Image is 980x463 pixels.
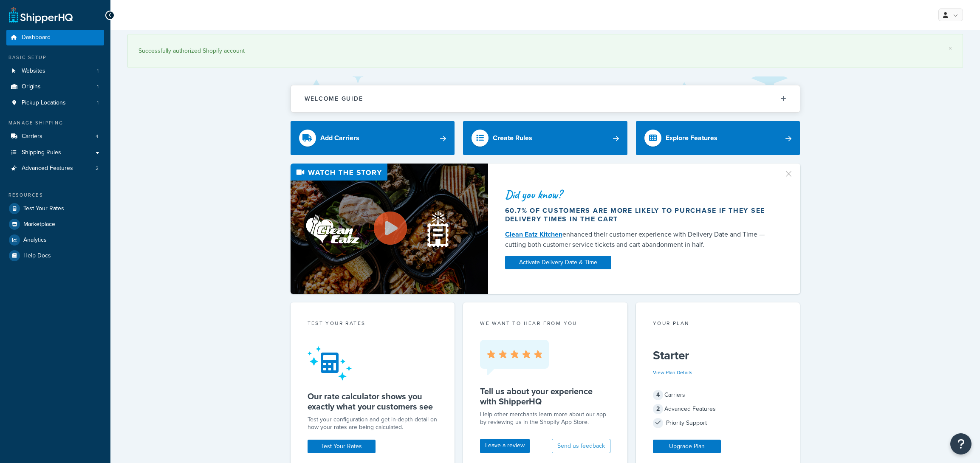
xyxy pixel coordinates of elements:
div: Successfully authorized Shopify account [138,45,952,57]
a: Websites1 [6,63,104,79]
a: Marketplace [6,217,104,232]
a: Upgrade Plan [653,440,721,453]
li: Pickup Locations [6,95,104,111]
a: View Plan Details [653,369,692,376]
span: 4 [653,390,663,400]
div: Create Rules [493,132,532,144]
div: Carriers [653,389,783,401]
a: × [949,45,952,52]
li: Origins [6,79,104,95]
p: Help other merchants learn more about our app by reviewing us in the Shopify App Store. [480,411,610,426]
span: Test Your Rates [23,205,64,212]
div: Advanced Features [653,403,783,415]
span: Shipping Rules [22,149,61,156]
a: Shipping Rules [6,145,104,161]
h5: Starter [653,349,783,362]
a: Leave a review [480,439,530,453]
a: Dashboard [6,30,104,45]
span: 1 [97,99,99,107]
span: Websites [22,68,45,75]
li: Advanced Features [6,161,104,176]
span: Carriers [22,133,42,140]
li: Carriers [6,129,104,144]
div: Your Plan [653,319,783,329]
a: Carriers4 [6,129,104,144]
div: Did you know? [505,189,774,200]
span: Origins [22,83,41,90]
div: Explore Features [666,132,717,144]
div: enhanced their customer experience with Delivery Date and Time — cutting both customer service ti... [505,229,774,250]
a: Analytics [6,232,104,248]
li: Websites [6,63,104,79]
span: 2 [96,165,99,172]
h2: Welcome Guide [305,96,363,102]
button: Send us feedback [552,439,610,453]
div: Manage Shipping [6,119,104,127]
span: Analytics [23,237,47,244]
a: Explore Features [636,121,800,155]
div: Priority Support [653,417,783,429]
img: Video thumbnail [291,164,488,294]
a: Test Your Rates [308,440,376,453]
h5: Our rate calculator shows you exactly what your customers see [308,391,438,412]
div: Add Carriers [320,132,359,144]
a: Advanced Features2 [6,161,104,176]
span: Marketplace [23,221,55,228]
div: 60.7% of customers are more likely to purchase if they see delivery times in the cart [505,206,774,223]
button: Open Resource Center [950,433,972,455]
a: Clean Eatz Kitchen [505,229,562,239]
div: Resources [6,192,104,199]
span: 4 [96,133,99,140]
a: Help Docs [6,248,104,263]
p: we want to hear from you [480,319,610,327]
span: 1 [97,68,99,75]
h5: Tell us about your experience with ShipperHQ [480,386,610,407]
div: Test your rates [308,319,438,329]
a: Create Rules [463,121,627,155]
a: Add Carriers [291,121,455,155]
a: Test Your Rates [6,201,104,216]
span: Dashboard [22,34,51,41]
span: Help Docs [23,252,51,260]
button: Welcome Guide [291,85,800,112]
a: Pickup Locations1 [6,95,104,111]
a: Origins1 [6,79,104,95]
div: Test your configuration and get in-depth detail on how your rates are being calculated. [308,416,438,431]
span: 2 [653,404,663,414]
div: Basic Setup [6,54,104,61]
a: Activate Delivery Date & Time [505,256,611,269]
span: Advanced Features [22,165,73,172]
span: Pickup Locations [22,99,66,107]
span: 1 [97,83,99,90]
